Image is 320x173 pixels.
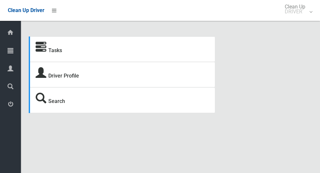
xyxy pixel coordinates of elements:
[8,7,44,13] span: Clean Up Driver
[48,47,62,53] a: Tasks
[281,4,312,14] span: Clean Up
[285,9,305,14] small: DRIVER
[48,98,65,104] a: Search
[48,73,79,79] a: Driver Profile
[8,6,44,15] a: Clean Up Driver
